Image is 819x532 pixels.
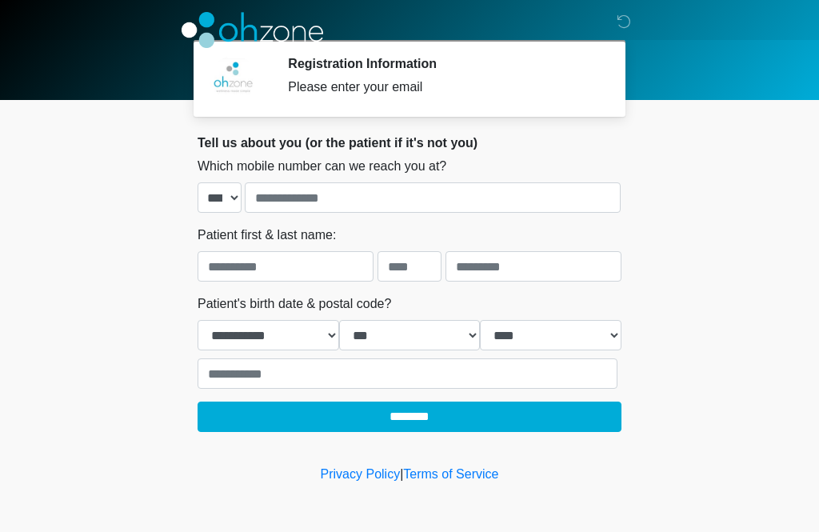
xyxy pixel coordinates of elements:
a: Terms of Service [403,467,498,481]
h2: Tell us about you (or the patient if it's not you) [198,135,621,150]
a: Privacy Policy [321,467,401,481]
img: OhZone Clinics Logo [182,12,323,48]
label: Patient's birth date & postal code? [198,294,391,314]
label: Which mobile number can we reach you at? [198,157,446,176]
div: Please enter your email [288,78,597,97]
h2: Registration Information [288,56,597,71]
img: Agent Avatar [210,56,258,104]
label: Patient first & last name: [198,226,336,245]
a: | [400,467,403,481]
